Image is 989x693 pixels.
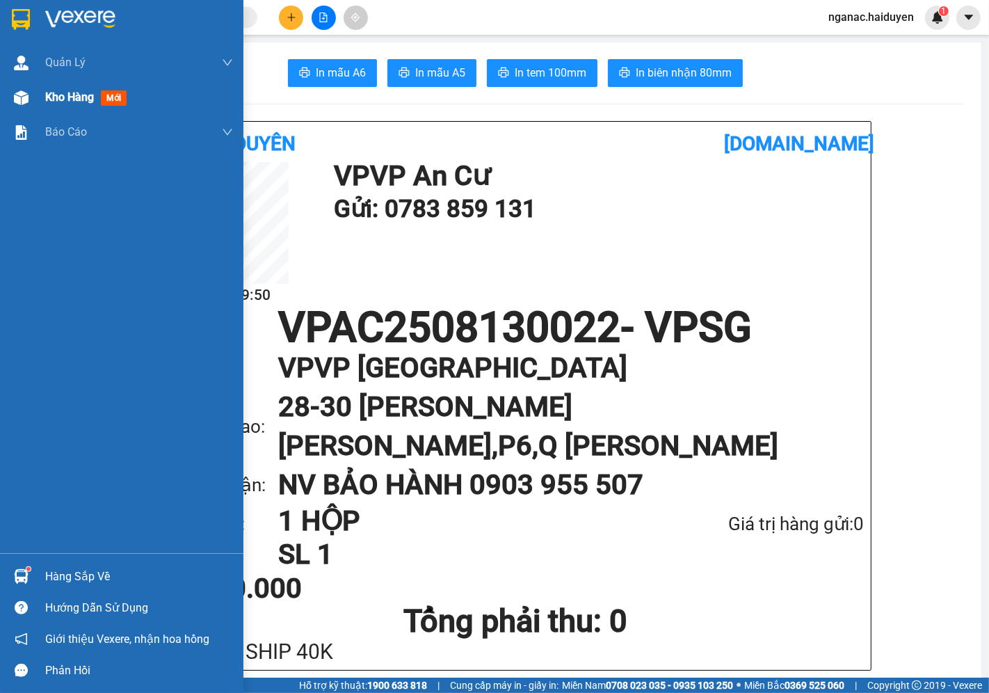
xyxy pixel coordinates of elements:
span: file-add [319,13,328,22]
img: warehouse-icon [14,569,29,584]
span: Miền Bắc [744,678,844,693]
button: caret-down [956,6,981,30]
span: caret-down [963,11,975,24]
span: question-circle [15,601,28,614]
span: plus [287,13,296,22]
button: printerIn mẫu A5 [387,59,476,87]
h1: VP VP [GEOGRAPHIC_DATA] [278,349,836,388]
div: 0783859131 [12,29,109,48]
button: printerIn mẫu A6 [288,59,377,87]
sup: 1 [939,6,949,16]
h1: VP VP An Cư [334,162,857,190]
img: warehouse-icon [14,90,29,105]
div: Hướng dẫn sử dụng [45,598,233,619]
span: Hỗ trợ kỹ thuật: [299,678,427,693]
span: mới [101,90,127,106]
span: down [222,57,233,68]
strong: 0708 023 035 - 0935 103 250 [606,680,733,691]
span: notification [15,632,28,646]
span: copyright [912,680,922,690]
span: Giới thiệu Vexere, nhận hoa hồng [45,630,209,648]
img: icon-new-feature [931,11,944,24]
span: Báo cáo [45,123,87,141]
div: NV BẢO HÀNH [119,29,327,45]
button: aim [344,6,368,30]
span: | [855,678,857,693]
h1: NV BẢO HÀNH 0903 955 507 [278,465,836,504]
div: Rồi 60.000 [167,575,397,603]
span: Gửi: [12,13,33,28]
span: aim [351,13,360,22]
span: printer [399,67,410,80]
h1: 28-30 [PERSON_NAME] [PERSON_NAME],P6,Q [PERSON_NAME] [278,388,836,465]
h1: Tổng phải thu: 0 [167,603,864,640]
h1: 1 HỘP [278,504,654,538]
span: In biên nhận 80mm [636,64,732,81]
span: | [437,678,440,693]
h1: SL 1 [278,538,654,571]
b: [DOMAIN_NAME] [725,132,875,155]
span: In mẫu A6 [316,64,366,81]
strong: 1900 633 818 [367,680,427,691]
span: printer [619,67,630,80]
sup: 1 [26,567,31,571]
span: Nhận: [119,13,152,28]
div: VP [GEOGRAPHIC_DATA] [119,12,327,29]
span: Quản Lý [45,54,86,71]
span: In mẫu A5 [415,64,465,81]
strong: 0369 525 060 [785,680,844,691]
div: Phản hồi [45,660,233,681]
button: plus [279,6,303,30]
span: Kho hàng [45,90,94,104]
span: down [222,127,233,138]
div: Hàng sắp về [45,566,233,587]
h1: VPAC2508130022 - VPSG [167,307,864,349]
div: ĐÃ THU SHIP 40K [167,640,864,663]
span: printer [299,67,310,80]
span: Cung cấp máy in - giấy in: [450,678,558,693]
span: DĐ: [119,72,139,87]
span: nganac.haiduyen [817,8,925,26]
button: printerIn biên nhận 80mm [608,59,743,87]
span: 1 [941,6,946,16]
div: 0903955507 [119,45,327,65]
span: ⚪️ [737,683,741,688]
button: printerIn tem 100mm [487,59,597,87]
span: In tem 100mm [515,64,586,81]
div: Giá trị hàng gửi: 0 [654,510,864,539]
img: warehouse-icon [14,56,29,70]
div: VP An Cư [12,12,109,29]
span: message [15,664,28,677]
img: logo-vxr [12,9,30,30]
span: printer [498,67,509,80]
span: Miền Nam [562,678,733,693]
img: solution-icon [14,125,29,140]
b: Hải Duyên [196,132,296,155]
h1: Gửi: 0783 859 131 [334,190,857,228]
button: file-add [312,6,336,30]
